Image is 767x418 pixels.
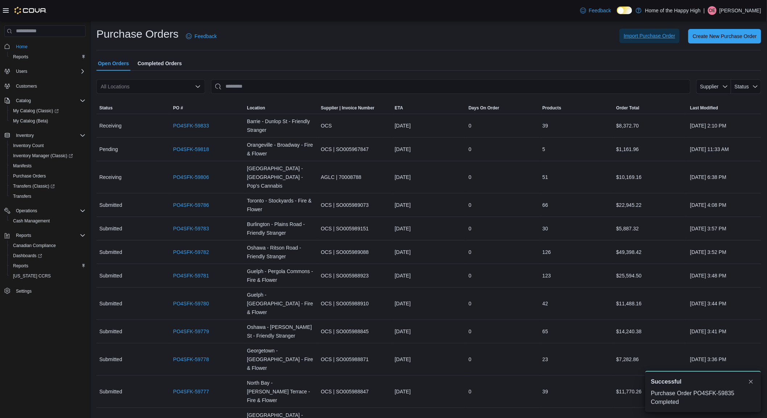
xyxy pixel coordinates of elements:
div: OCS | SO005989088 [318,245,392,259]
a: Reports [10,53,31,61]
button: Users [13,67,30,76]
button: Dismiss toast [747,377,755,386]
button: Settings [1,285,88,296]
span: Inventory Manager (Classic) [13,153,73,159]
span: 0 [469,387,472,396]
div: $8,372.70 [613,118,687,133]
div: $11,488.16 [613,296,687,311]
span: North Bay - [PERSON_NAME] Terrace - Fire & Flower [247,379,315,405]
button: Operations [1,206,88,216]
span: Feedback [195,33,217,40]
span: Reports [13,231,86,240]
span: 65 [543,327,548,336]
div: [DATE] 6:38 PM [687,170,761,184]
span: Manifests [13,163,32,169]
span: [GEOGRAPHIC_DATA] - [GEOGRAPHIC_DATA] - Pop's Cannabis [247,164,315,190]
span: Canadian Compliance [13,243,56,248]
span: 0 [469,248,472,256]
a: PO4SFK-59783 [173,224,209,233]
a: PO4SFK-59780 [173,299,209,308]
div: $1,161.96 [613,142,687,156]
span: Cash Management [13,218,50,224]
span: 5 [543,145,546,154]
span: Receiving [99,173,121,181]
button: Status [731,79,761,94]
span: Users [16,68,27,74]
span: Products [543,105,561,111]
span: Transfers (Classic) [10,182,86,191]
span: Status [99,105,113,111]
div: [DATE] 2:10 PM [687,118,761,133]
a: PO4SFK-59778 [173,355,209,364]
a: [US_STATE] CCRS [10,272,54,280]
span: Dashboards [10,251,86,260]
span: Submitted [99,224,122,233]
span: Home [16,44,28,50]
button: Canadian Compliance [7,241,88,251]
button: Status [96,102,170,114]
span: Guelph - [GEOGRAPHIC_DATA] - Fire & Flower [247,290,315,317]
span: Home [13,42,86,51]
span: Submitted [99,299,122,308]
button: My Catalog (Beta) [7,116,88,126]
a: PO4SFK-59777 [173,387,209,396]
span: 51 [543,173,548,181]
a: PO4SFK-59781 [173,271,209,280]
span: Location [247,105,265,111]
button: ETA [392,102,466,114]
button: Cash Management [7,216,88,226]
span: Customers [13,81,86,91]
span: Oshawa - Ritson Road - Friendly Stranger [247,243,315,261]
span: 0 [469,201,472,209]
div: OCS | SO005967847 [318,142,392,156]
div: OCS | SO005988923 [318,268,392,283]
a: Settings [13,287,34,296]
span: Order Total [616,105,639,111]
div: $10,169.16 [613,170,687,184]
button: Open list of options [195,84,201,89]
span: 0 [469,121,472,130]
span: Feedback [589,7,611,14]
div: [DATE] [392,296,466,311]
span: Inventory Manager (Classic) [10,151,86,160]
a: Transfers (Classic) [7,181,88,191]
div: [DATE] 3:48 PM [687,268,761,283]
span: Catalog [13,96,86,105]
button: Manifests [7,161,88,171]
div: Purchase Order PO4SFK-59835 Completed [651,389,755,406]
div: $25,594.50 [613,268,687,283]
span: My Catalog (Beta) [10,117,86,125]
a: Cash Management [10,217,53,225]
div: Notification [651,377,755,386]
span: OE [709,6,715,15]
a: Feedback [577,3,614,18]
a: Inventory Manager (Classic) [7,151,88,161]
span: 0 [469,173,472,181]
span: Successful [651,377,681,386]
button: Inventory [13,131,37,140]
span: 39 [543,387,548,396]
div: [DATE] [392,324,466,339]
span: 0 [469,145,472,154]
span: 126 [543,248,551,256]
span: Cash Management [10,217,86,225]
div: [DATE] 3:36 PM [687,352,761,367]
div: $7,282.86 [613,352,687,367]
a: My Catalog (Classic) [10,106,62,115]
span: Supplier [700,84,719,89]
span: Reports [10,53,86,61]
a: PO4SFK-59782 [173,248,209,256]
span: Receiving [99,121,121,130]
span: Transfers (Classic) [13,183,55,189]
a: PO4SFK-59806 [173,173,209,181]
div: [DATE] [392,384,466,399]
span: Submitted [99,248,122,256]
button: Inventory [1,130,88,141]
button: [US_STATE] CCRS [7,271,88,281]
span: Orangeville - Broadway - Fire & Flower [247,141,315,158]
span: 66 [543,201,548,209]
div: $22,945.22 [613,198,687,212]
a: Home [13,42,30,51]
div: [DATE] [392,198,466,212]
div: [DATE] 3:52 PM [687,245,761,259]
